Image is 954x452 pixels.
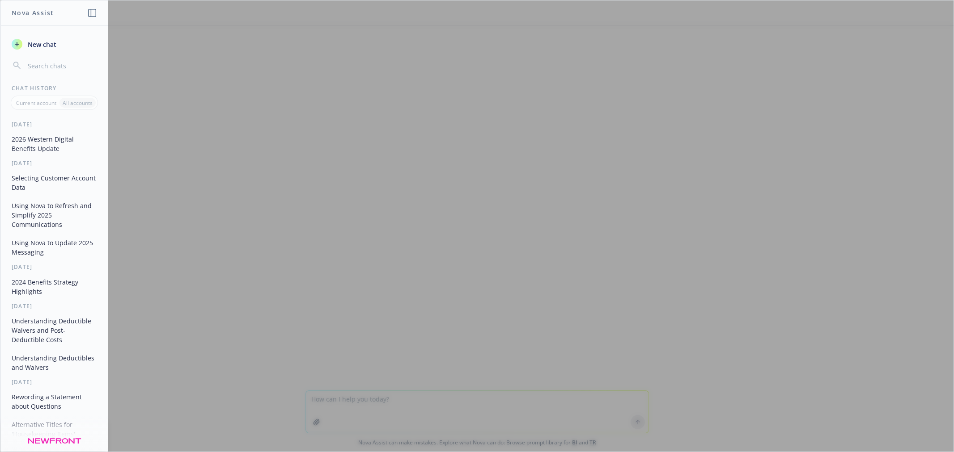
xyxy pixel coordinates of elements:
[1,302,108,310] div: [DATE]
[1,263,108,271] div: [DATE]
[8,351,101,375] button: Understanding Deductibles and Waivers
[1,121,108,128] div: [DATE]
[8,171,101,195] button: Selecting Customer Account Data
[8,36,101,52] button: New chat
[1,84,108,92] div: Chat History
[16,99,56,107] p: Current account
[63,99,93,107] p: All accounts
[8,417,101,441] button: Alternative Titles for 'Housekeeping Items'
[12,8,54,17] h1: Nova Assist
[1,378,108,386] div: [DATE]
[8,314,101,347] button: Understanding Deductible Waivers and Post-Deductible Costs
[8,235,101,259] button: Using Nova to Update 2025 Messaging
[8,198,101,232] button: Using Nova to Refresh and Simplify 2025 Communications
[1,159,108,167] div: [DATE]
[8,132,101,156] button: 2026 Western Digital Benefits Update
[8,275,101,299] button: 2024 Benefits Strategy Highlights
[8,389,101,414] button: Rewording a Statement about Questions
[26,40,56,49] span: New chat
[26,59,97,72] input: Search chats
